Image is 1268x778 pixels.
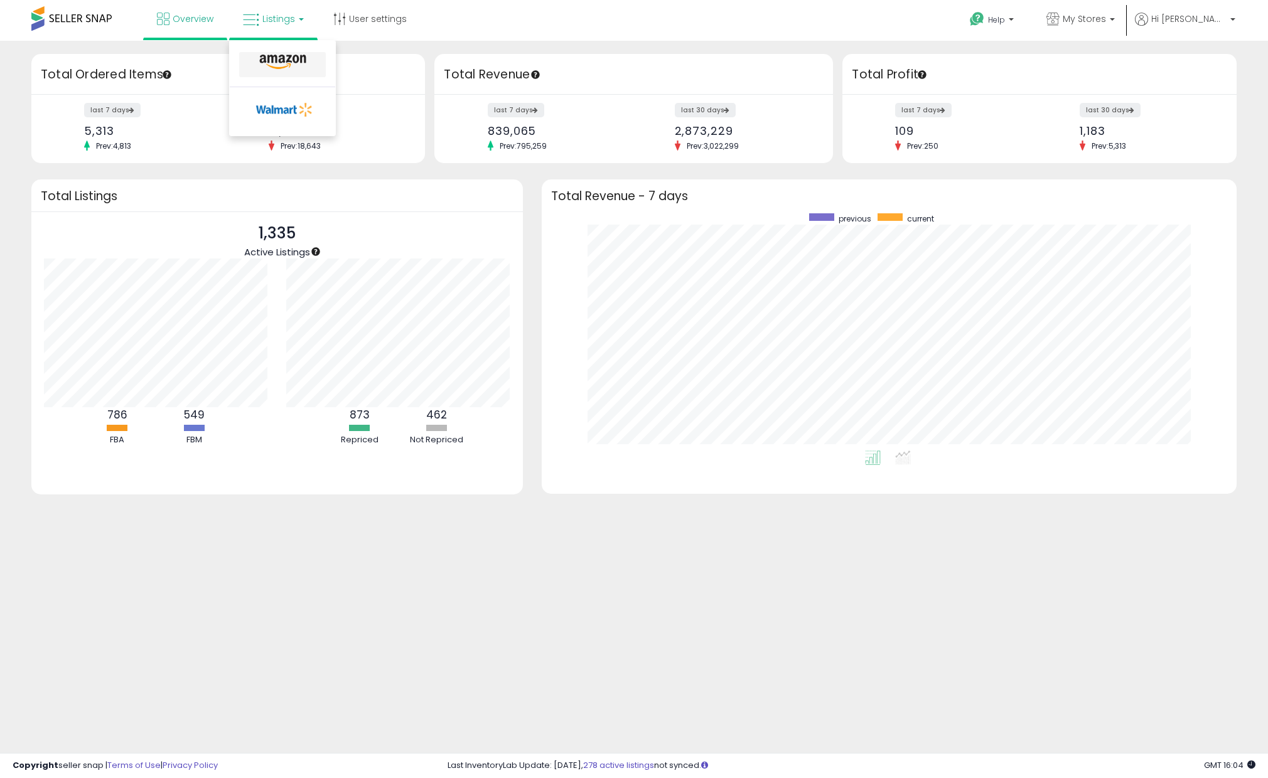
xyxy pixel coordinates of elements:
[530,69,541,80] div: Tooltip anchor
[1080,103,1141,117] label: last 30 days
[426,407,447,422] b: 462
[269,124,404,137] div: 17,998
[274,141,327,151] span: Prev: 18,643
[41,191,513,201] h3: Total Listings
[262,13,295,25] span: Listings
[988,14,1005,25] span: Help
[488,124,625,137] div: 839,065
[839,213,871,224] span: previous
[244,221,310,245] p: 1,335
[90,141,137,151] span: Prev: 4,813
[399,434,475,446] div: Not Repriced
[1063,13,1106,25] span: My Stores
[1085,141,1132,151] span: Prev: 5,313
[1080,124,1215,137] div: 1,183
[107,407,127,422] b: 786
[1135,13,1235,41] a: Hi [PERSON_NAME]
[84,103,141,117] label: last 7 days
[969,11,985,27] i: Get Help
[901,141,945,151] span: Prev: 250
[322,434,397,446] div: Repriced
[488,103,544,117] label: last 7 days
[80,434,155,446] div: FBA
[184,407,205,422] b: 549
[244,245,310,258] span: Active Listings
[173,13,213,25] span: Overview
[1151,13,1227,25] span: Hi [PERSON_NAME]
[907,213,934,224] span: current
[444,66,824,83] h3: Total Revenue
[161,69,173,80] div: Tooltip anchor
[41,66,416,83] h3: Total Ordered Items
[916,69,928,80] div: Tooltip anchor
[350,407,370,422] b: 873
[960,2,1026,41] a: Help
[551,191,1228,201] h3: Total Revenue - 7 days
[84,124,219,137] div: 5,313
[157,434,232,446] div: FBM
[310,246,321,257] div: Tooltip anchor
[895,124,1030,137] div: 109
[852,66,1227,83] h3: Total Profit
[680,141,745,151] span: Prev: 3,022,299
[675,124,812,137] div: 2,873,229
[895,103,952,117] label: last 7 days
[493,141,553,151] span: Prev: 795,259
[675,103,736,117] label: last 30 days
